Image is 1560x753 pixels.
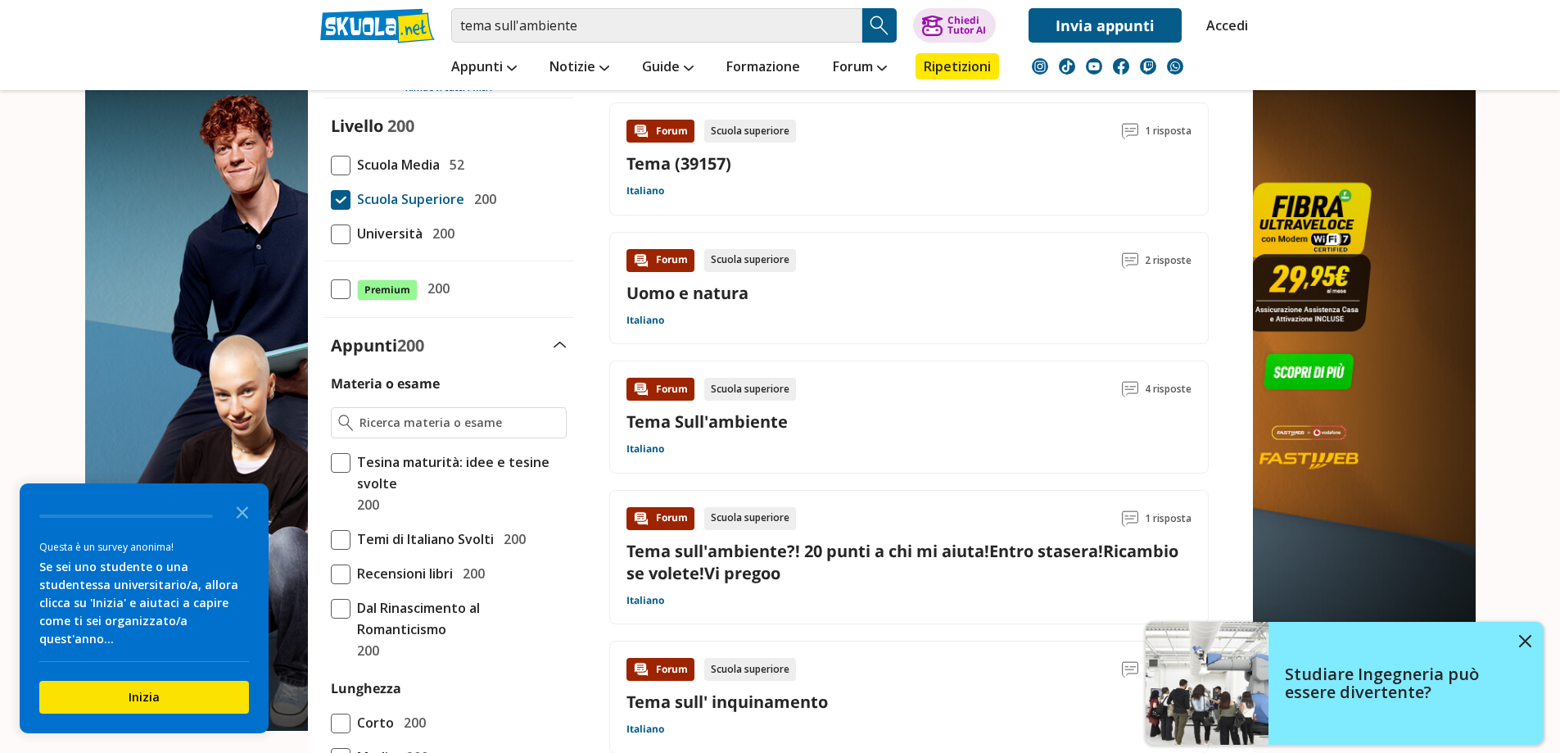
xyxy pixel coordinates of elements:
a: Italiano [626,594,664,607]
img: Ricerca materia o esame [338,415,354,431]
span: 200 [350,640,379,661]
a: Forum [829,53,891,83]
span: Università [350,223,423,244]
div: Se sei uno studente o una studentessa universitario/a, allora clicca su 'Inizia' e aiutaci a capi... [39,558,249,648]
div: Scuola superiore [704,249,796,272]
a: Tema sull'ambiente?! 20 punti a chi mi aiuta!Entro stasera!Ricambio se volete!Vi pregoo [626,540,1178,584]
button: Inizia [39,681,249,714]
div: Chiedi Tutor AI [947,16,986,35]
a: Uomo e natura [626,282,748,304]
span: 200 [468,188,496,210]
div: Scuola superiore [704,658,796,681]
a: Accedi [1206,8,1241,43]
span: 2 risposte [1145,249,1191,272]
img: youtube [1086,58,1102,75]
button: ChiediTutor AI [913,8,996,43]
a: Italiano [626,723,664,736]
button: Close the survey [226,495,259,528]
a: Italiano [626,184,664,197]
button: Search Button [862,8,897,43]
div: Scuola superiore [704,120,796,143]
input: Cerca appunti, riassunti o versioni [451,8,862,43]
span: Scuola Superiore [350,188,464,210]
img: Forum contenuto [633,381,649,397]
img: Forum contenuto [633,661,649,678]
span: 200 [350,494,379,515]
span: 200 [426,223,454,244]
span: 200 [456,563,485,584]
img: Commenti lettura [1122,510,1138,527]
div: Forum [626,507,694,530]
div: Survey [20,483,269,733]
label: Lunghezza [331,679,401,697]
label: Materia o esame [331,374,440,392]
span: 1 risposta [1145,120,1191,143]
img: twitch [1140,58,1156,75]
img: Commenti lettura [1122,252,1138,269]
img: close [1519,635,1531,647]
img: tiktok [1059,58,1075,75]
span: Corto [350,712,394,733]
a: Notizie [545,53,613,83]
div: Scuola superiore [704,507,796,530]
a: Formazione [722,53,804,83]
a: Tema sull' inquinamento [626,691,828,713]
img: facebook [1113,58,1129,75]
div: Forum [626,249,694,272]
span: Recensioni libri [350,563,453,584]
img: Commenti lettura [1122,381,1138,397]
img: Forum contenuto [633,252,649,269]
span: Dal Rinascimento al Romanticismo [350,597,567,640]
div: Forum [626,378,694,401]
img: WhatsApp [1167,58,1183,75]
a: Tema Sull'ambiente [626,411,788,433]
h4: Studiare Ingegneria può essere divertente? [1285,665,1507,701]
span: 200 [497,528,526,550]
img: Forum contenuto [633,510,649,527]
label: Livello [331,115,383,137]
span: 200 [397,712,426,733]
img: Cerca appunti, riassunti o versioni [867,13,892,38]
a: Invia appunti [1029,8,1182,43]
a: Appunti [447,53,521,83]
span: Scuola Media [350,154,440,175]
img: Forum contenuto [633,123,649,139]
span: 4 risposte [1145,378,1191,401]
a: Italiano [626,442,664,456]
a: Ripetizioni [916,53,999,79]
img: Apri e chiudi sezione [554,342,567,348]
div: Scuola superiore [704,378,796,401]
div: Forum [626,658,694,681]
input: Ricerca materia o esame [359,415,558,431]
span: 1 risposta [1145,507,1191,530]
span: 200 [387,115,414,137]
a: Studiare Ingegneria può essere divertente? [1146,622,1544,745]
div: Questa è un survey anonima! [39,539,249,555]
span: Premium [357,279,418,301]
span: 52 [443,154,464,175]
div: Forum [626,120,694,143]
span: Tesina maturità: idee e tesine svolte [350,451,567,494]
a: Tema (39157) [626,152,731,175]
img: Commenti lettura [1122,123,1138,139]
span: Temi di Italiano Svolti [350,528,494,550]
a: Italiano [626,314,664,327]
label: Appunti [331,334,424,356]
span: 200 [397,334,424,356]
img: instagram [1032,58,1048,75]
span: 200 [421,278,450,299]
a: Guide [638,53,698,83]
